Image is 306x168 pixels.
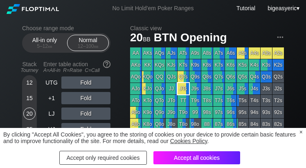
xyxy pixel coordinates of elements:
div: Fold [61,108,110,120]
div: Q9o [154,107,165,118]
div: AKs [142,47,153,59]
div: × [299,129,303,135]
a: Cookies Policy [170,138,207,144]
div: UTG [43,76,60,89]
div: Normal [69,35,107,51]
div: 94s [249,107,260,118]
img: Floptimal logo [7,4,59,14]
div: KJs [166,59,177,71]
div: J2s [272,83,284,94]
div: K8o [142,119,153,130]
div: A=All-in R=Raise C=Call [43,67,110,73]
div: A8o [130,119,142,130]
div: Fold [61,92,110,104]
div: 99 [189,107,201,118]
span: bb [143,34,151,43]
div: KQo [142,71,153,83]
div: T2s [272,95,284,106]
div: T5s [237,95,248,106]
div: T3s [261,95,272,106]
img: help.32db89a4.svg [102,60,111,69]
div: Accept all cookies [153,151,240,164]
span: bigeasyeric [268,5,297,11]
div: A5s [237,47,248,59]
h2: Choose range mode [22,25,110,31]
div: T9s [189,95,201,106]
span: bb [48,43,52,49]
div: AKo [130,59,142,71]
div: JJ [166,83,177,94]
span: BTN Opening [153,31,228,45]
div: J7s [213,83,225,94]
div: 97s [213,107,225,118]
div: Q4s [249,71,260,83]
div: Tourney [19,67,40,73]
div: AQs [154,47,165,59]
div: 88 [201,119,213,130]
div: Accept only required cookies [59,151,147,165]
div: A3s [261,47,272,59]
div: K5s [237,59,248,71]
div: Q8o [154,119,165,130]
div: 86s [225,119,236,130]
div: K9s [189,59,201,71]
div: By clicking "Accept All Cookies", you agree to the storing of cookies on your device to provide c... [3,131,296,144]
div: A6s [225,47,236,59]
div: Q3s [261,71,272,83]
div: 15 [23,92,36,104]
div: QTo [154,95,165,106]
div: Stack [19,58,40,76]
div: K9o [142,107,153,118]
div: QTs [178,71,189,83]
div: 12 – 100 [71,43,105,49]
div: +1 [43,92,60,104]
span: 20 [129,31,152,45]
div: T6s [225,95,236,106]
div: J3s [261,83,272,94]
div: 98s [201,107,213,118]
div: AQo [130,71,142,83]
div: ATo [130,95,142,106]
div: QJo [154,83,165,94]
div: Q8s [201,71,213,83]
div: ▾ [265,4,300,13]
div: 85s [237,119,248,130]
div: 92s [272,107,284,118]
div: All-in only [26,35,63,51]
div: A2s [272,47,284,59]
div: K6s [225,59,236,71]
div: Fold [61,76,110,89]
div: J5s [237,83,248,94]
div: KK [142,59,153,71]
div: 83s [261,119,272,130]
div: AJo [130,83,142,94]
div: A8s [201,47,213,59]
div: KQs [154,59,165,71]
div: 82s [272,119,284,130]
div: 98o [189,119,201,130]
div: QJs [166,71,177,83]
div: K4s [249,59,260,71]
div: Q6s [225,71,236,83]
div: T4s [249,95,260,106]
div: 87s [213,119,225,130]
div: QQ [154,71,165,83]
div: KTs [178,59,189,71]
div: A9o [130,107,142,118]
div: AA [130,47,142,59]
div: 96s [225,107,236,118]
div: ATs [178,47,189,59]
div: J6s [225,83,236,94]
div: A9s [189,47,201,59]
a: Tutorial [236,5,255,11]
div: JTs [178,83,189,94]
div: 5 – 12 [27,43,62,49]
img: ellipsis.fd386fe8.svg [276,33,285,42]
div: T7s [213,95,225,106]
div: K3s [261,59,272,71]
div: No Limit Hold’em Poker Ranges [100,5,206,13]
div: Fold [61,123,110,135]
div: HJ [43,123,60,135]
div: Q9s [189,71,201,83]
div: Q5s [237,71,248,83]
